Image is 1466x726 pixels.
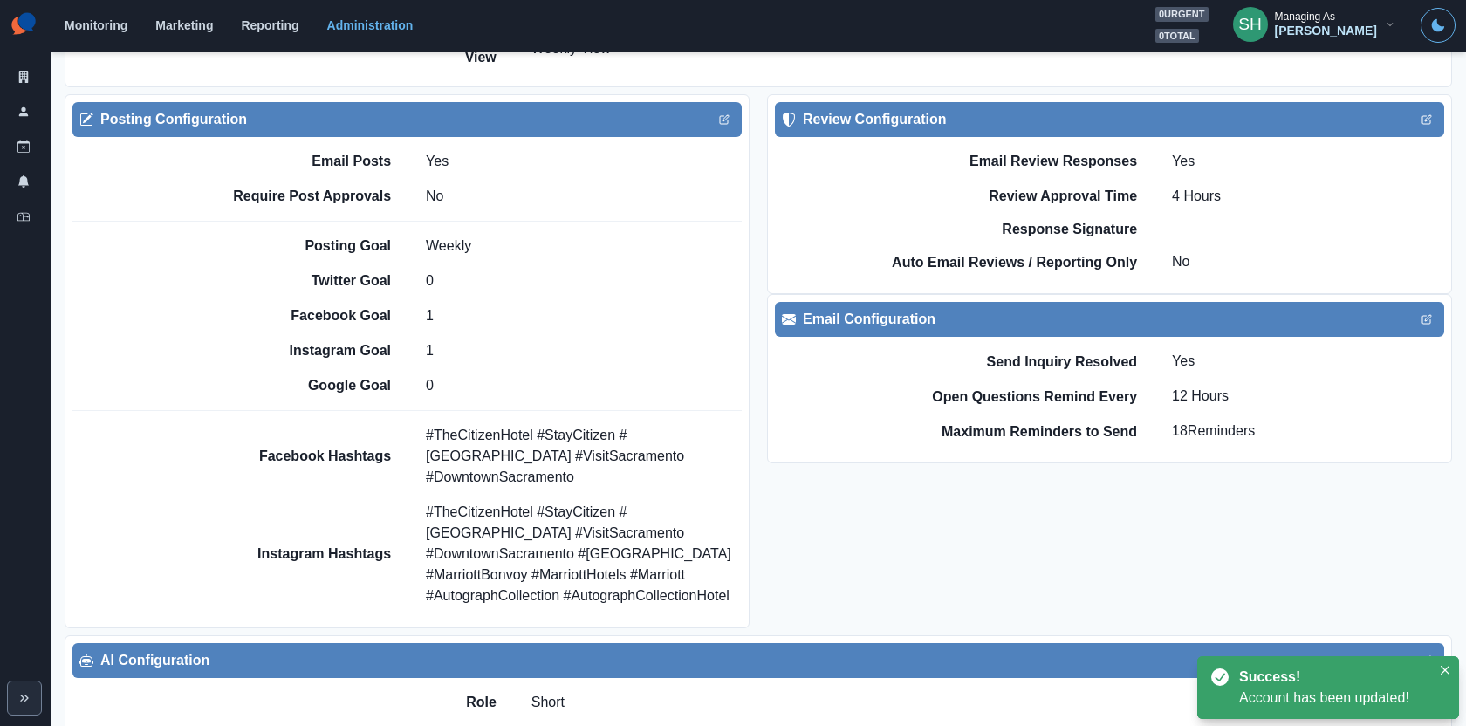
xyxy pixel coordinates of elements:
[173,448,391,464] h2: Facebook Hashtags
[173,153,391,169] h2: Email Posts
[875,254,1137,271] h2: Auto Email Reviews / Reporting Only
[1416,309,1437,330] button: Edit
[1435,660,1456,681] button: Close
[1219,7,1410,42] button: Managing As[PERSON_NAME]
[327,18,414,32] a: Administration
[875,153,1137,169] h2: Email Review Responses
[173,307,391,324] h2: Facebook Goal
[1172,151,1195,172] p: Yes
[426,236,471,257] p: Weekly
[1172,421,1255,442] p: 18 Reminders
[426,340,434,361] p: 1
[173,377,391,394] h2: Google Goal
[173,237,391,254] h2: Posting Goal
[782,109,1437,130] div: Review Configuration
[1172,351,1195,372] p: Yes
[1155,7,1209,22] span: 0 urgent
[173,272,391,289] h2: Twitter Goal
[875,353,1137,370] h2: Send Inquiry Resolved
[875,388,1137,405] h2: Open Questions Remind Every
[875,188,1137,204] h2: Review Approval Time
[426,502,742,606] p: #TheCitizenHotel #StayCitizen #[GEOGRAPHIC_DATA] #VisitSacramento #DowntownSacramento #[GEOGRAPHI...
[426,305,434,326] p: 1
[7,98,40,126] a: Users
[875,423,1137,440] h2: Maximum Reminders to Send
[1238,3,1262,45] div: Sara Haas
[426,151,449,172] p: Yes
[531,692,565,713] p: Short
[65,18,127,32] a: Monitoring
[7,63,40,91] a: Clients
[173,342,391,359] h2: Instagram Goal
[1416,650,1437,671] button: Edit
[173,545,391,562] h2: Instagram Hashtags
[426,186,443,207] p: No
[875,221,1137,237] h2: Response Signature
[1239,688,1431,709] div: Account has been updated!
[173,188,391,204] h2: Require Post Approvals
[1172,186,1221,207] p: 4 Hours
[1275,10,1335,23] div: Managing As
[1172,386,1229,407] p: 12 Hours
[782,309,1437,330] div: Email Configuration
[79,650,1437,671] div: AI Configuration
[7,681,42,716] button: Expand
[155,18,213,32] a: Marketing
[7,133,40,161] a: Draft Posts
[426,425,742,488] p: #TheCitizenHotel #StayCitizen #[GEOGRAPHIC_DATA] #VisitSacramento #DowntownSacramento
[278,694,497,710] h2: Role
[1275,24,1377,38] div: [PERSON_NAME]
[1416,109,1437,130] button: Edit
[79,109,735,130] div: Posting Configuration
[426,271,434,291] p: 0
[7,168,40,195] a: Notifications
[1155,29,1199,44] span: 0 total
[1421,8,1456,43] button: Toggle Mode
[1239,667,1424,688] div: Success!
[241,18,298,32] a: Reporting
[7,202,40,230] a: Inbox
[1172,251,1189,272] p: No
[426,375,434,396] p: 0
[714,109,735,130] button: Edit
